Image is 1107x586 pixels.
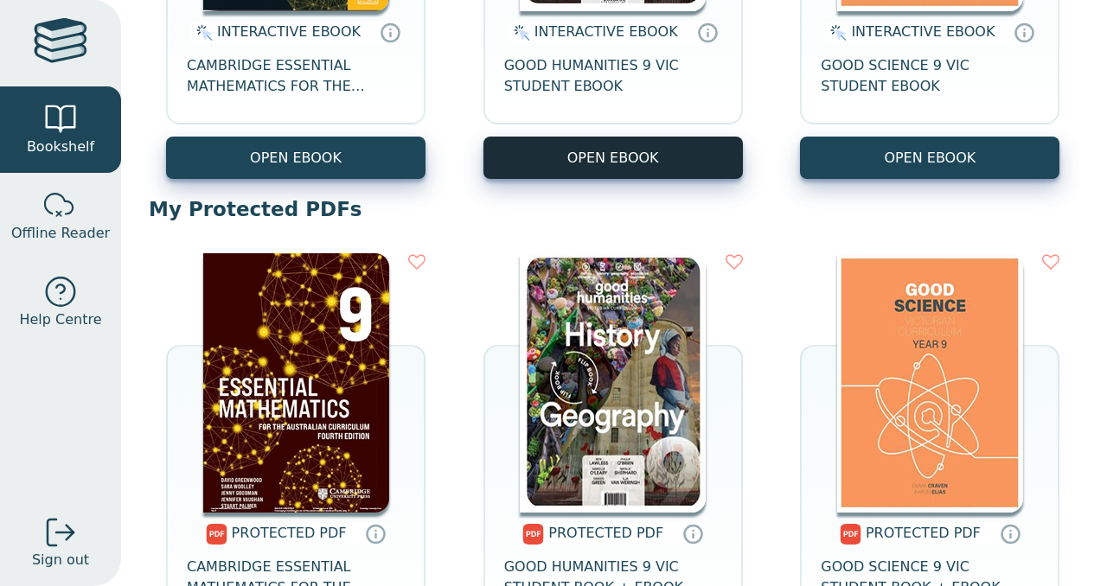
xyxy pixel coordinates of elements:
[548,525,663,541] span: PROTECTED PDF
[206,524,227,545] img: pdf.svg
[534,23,678,40] span: INTERACTIVE EBOOK
[187,55,405,97] span: CAMBRIDGE ESSENTIAL MATHEMATICS FOR THE AUSTRALIAN CURRICULUM YEAR 9 EBOOK 4E
[522,524,544,545] img: pdf.svg
[866,525,981,541] span: PROTECTED PDF
[365,523,386,544] a: Protected PDFs cannot be printed, copied or shared. They can be accessed online through Education...
[1014,22,1034,42] a: Interactive eBooks are accessed online via the publisher’s portal. They contain interactive resou...
[149,196,1079,222] p: My Protected PDFs
[166,137,426,179] button: OPEN EBOOK
[504,55,722,97] span: GOOD HUMANITIES 9 VIC STUDENT EBOOK
[19,309,101,330] span: Help Centre
[837,253,1023,513] img: b88a61cc-bf8e-40fb-b095-a3b92098568f.jpg
[800,137,1059,179] button: OPEN EBOOK
[11,223,110,244] span: Offline Reader
[217,23,361,40] span: INTERACTIVE EBOOK
[483,137,743,179] button: OPEN EBOOK
[682,523,703,544] a: Protected PDFs cannot be printed, copied or shared. They can be accessed online through Education...
[825,22,847,43] img: interactive.svg
[203,253,389,513] img: 9c4dd4a8-645f-4a19-9e77-d06ead58bdc0.jpg
[840,524,861,545] img: pdf.svg
[380,22,400,42] a: Interactive eBooks are accessed online via the publisher’s portal. They contain interactive resou...
[520,253,706,513] img: 16ba0535-8810-4fcc-81ce-aad48bcfbf3a.jpg
[509,22,530,43] img: interactive.svg
[191,22,213,43] img: interactive.svg
[1000,523,1021,544] a: Protected PDFs cannot be printed, copied or shared. They can be accessed online through Education...
[697,22,718,42] a: Interactive eBooks are accessed online via the publisher’s portal. They contain interactive resou...
[232,525,347,541] span: PROTECTED PDF
[27,137,94,157] span: Bookshelf
[821,55,1039,97] span: GOOD SCIENCE 9 VIC STUDENT EBOOK
[32,550,89,570] span: Sign out
[851,23,995,40] span: INTERACTIVE EBOOK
